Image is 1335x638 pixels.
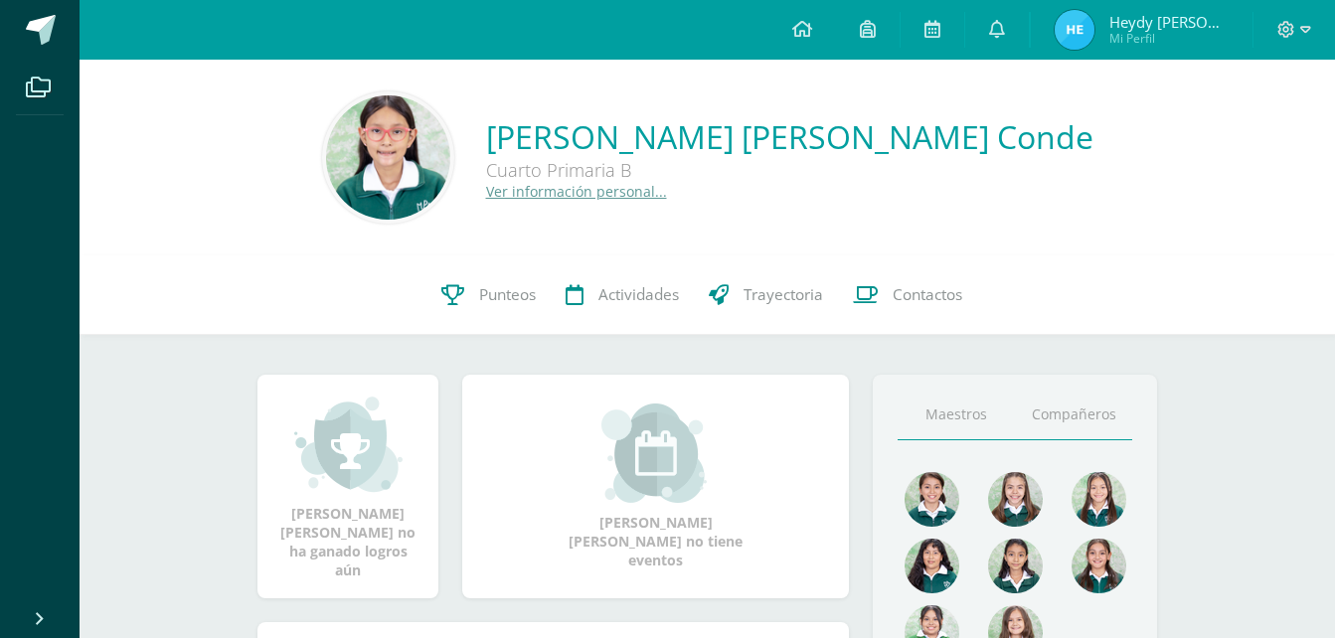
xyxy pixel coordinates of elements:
a: Actividades [551,255,694,335]
img: 05c9c356978f22744f3ea9aded60d6ed.png [326,95,450,220]
div: [PERSON_NAME] [PERSON_NAME] no ha ganado logros aún [277,395,418,579]
img: c23931c8fe030de18913ac7fa566e771.png [1072,539,1126,593]
a: Ver información personal... [486,182,667,201]
span: Heydy [PERSON_NAME] [1109,12,1229,32]
a: [PERSON_NAME] [PERSON_NAME] Conde [486,115,1093,158]
a: Maestros [898,390,1015,440]
span: Contactos [893,284,962,305]
span: Trayectoria [744,284,823,305]
div: [PERSON_NAME] [PERSON_NAME] no tiene eventos [557,403,755,569]
img: 49dc8e21f7ab65871528d29e49465059.png [1055,10,1094,50]
span: Actividades [598,284,679,305]
img: 9b5adc35e5715c06878ed27d6f3fb0f7.png [905,472,959,527]
a: Punteos [426,255,551,335]
span: Mi Perfil [1109,30,1229,47]
img: 6760f1463e7279a5a82423daa43f1aee.png [988,472,1043,527]
img: event_small.png [601,403,710,503]
img: achievement_small.png [294,395,403,494]
img: 396ec446945441780735a8e03991282b.png [905,539,959,593]
a: Trayectoria [694,255,838,335]
img: 4df403d7396d96f084b27a892dd0ae1a.png [988,539,1043,593]
a: Contactos [838,255,977,335]
a: Compañeros [1015,390,1132,440]
span: Punteos [479,284,536,305]
div: Cuarto Primaria B [486,158,1083,182]
img: f4b55258c1b999ce458436a455db64fe.png [1072,472,1126,527]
